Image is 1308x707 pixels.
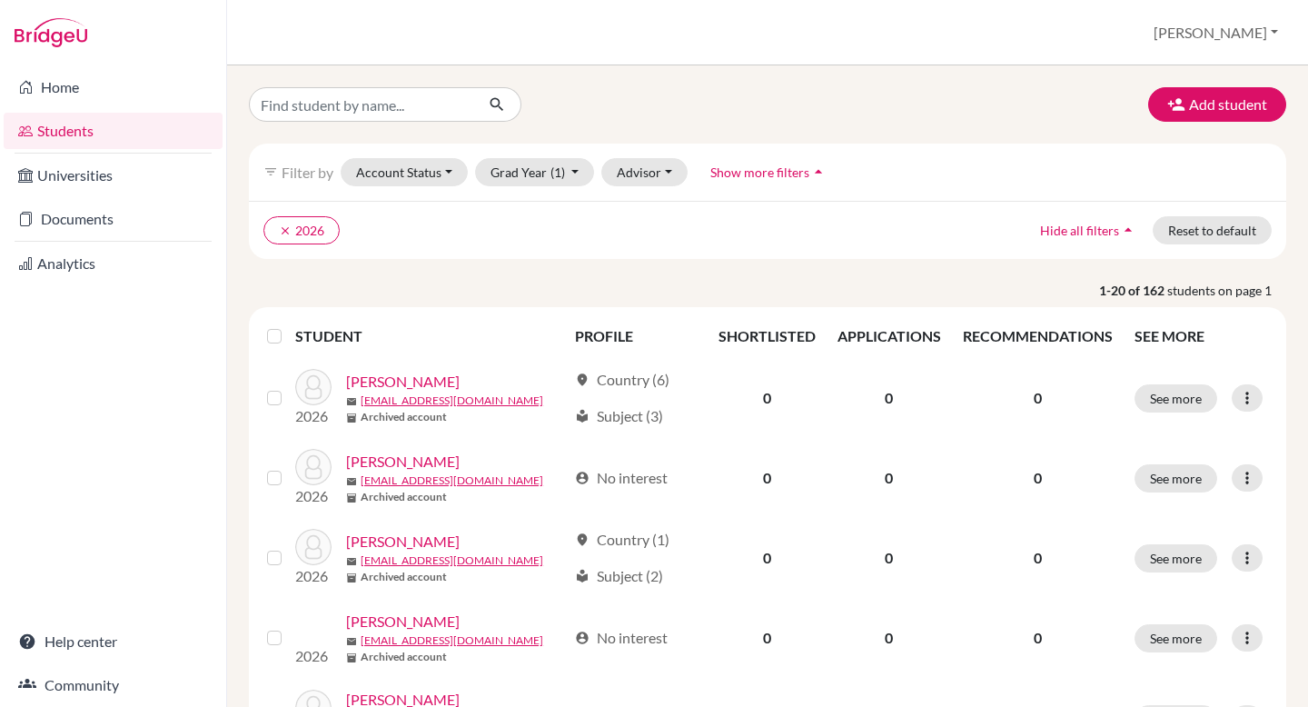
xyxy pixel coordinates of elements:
i: arrow_drop_up [809,163,827,181]
b: Archived account [361,489,447,505]
button: See more [1135,464,1217,493]
td: 0 [827,438,952,518]
b: Archived account [361,409,447,425]
button: Add student [1148,87,1286,122]
div: No interest [575,627,668,649]
th: SEE MORE [1124,314,1279,358]
a: [EMAIL_ADDRESS][DOMAIN_NAME] [361,393,543,409]
a: Help center [4,623,223,660]
span: mail [346,556,357,567]
span: account_circle [575,631,590,645]
div: No interest [575,467,668,489]
p: 2026 [295,405,332,427]
th: APPLICATIONS [827,314,952,358]
p: 0 [963,627,1113,649]
b: Archived account [361,649,447,665]
th: SHORTLISTED [708,314,827,358]
p: 2026 [295,645,332,667]
b: Archived account [361,569,447,585]
td: 0 [708,518,827,598]
a: Documents [4,201,223,237]
span: inventory_2 [346,413,357,423]
button: See more [1135,544,1217,573]
a: [EMAIL_ADDRESS][DOMAIN_NAME] [361,632,543,649]
button: Reset to default [1153,216,1272,244]
td: 0 [708,358,827,438]
p: 0 [963,467,1113,489]
i: clear [279,224,292,237]
button: [PERSON_NAME] [1145,15,1286,50]
img: Alessa, Abdullah [295,529,332,565]
div: Subject (2) [575,565,663,587]
button: Account Status [341,158,468,186]
a: Analytics [4,245,223,282]
span: Hide all filters [1040,223,1119,238]
strong: 1-20 of 162 [1099,281,1167,300]
span: mail [346,476,357,487]
span: mail [346,636,357,647]
p: 0 [963,547,1113,569]
span: students on page 1 [1167,281,1286,300]
span: inventory_2 [346,573,357,583]
div: Country (1) [575,529,669,551]
img: Bridge-U [15,18,87,47]
p: 0 [963,387,1113,409]
button: See more [1135,624,1217,652]
span: local_library [575,409,590,423]
a: [EMAIL_ADDRESS][DOMAIN_NAME] [361,553,543,569]
th: RECOMMENDATIONS [952,314,1124,358]
a: [EMAIL_ADDRESS][DOMAIN_NAME] [361,473,543,489]
button: Advisor [601,158,688,186]
i: filter_list [263,164,278,179]
td: 0 [827,518,952,598]
span: inventory_2 [346,652,357,663]
span: location_on [575,533,590,547]
div: Subject (3) [575,405,663,427]
th: STUDENT [295,314,564,358]
a: [PERSON_NAME] [346,531,460,553]
a: Community [4,667,223,703]
span: account_circle [575,471,590,485]
img: Acosta, Dominic [295,369,332,405]
p: 2026 [295,565,332,587]
span: Show more filters [710,164,809,180]
a: Students [4,113,223,149]
img: Albader, Joud [295,449,332,485]
button: clear2026 [263,216,340,244]
button: Show more filtersarrow_drop_up [695,158,843,186]
span: inventory_2 [346,493,357,503]
p: 2026 [295,485,332,507]
span: (1) [550,164,565,180]
a: [PERSON_NAME] [346,371,460,393]
span: location_on [575,373,590,387]
i: arrow_drop_up [1119,221,1137,239]
div: Country (6) [575,369,669,391]
a: [PERSON_NAME] [346,451,460,473]
span: Filter by [282,164,333,181]
a: [PERSON_NAME] [346,611,460,632]
span: mail [346,396,357,407]
td: 0 [708,438,827,518]
a: Home [4,69,223,105]
input: Find student by name... [249,87,474,122]
span: local_library [575,569,590,583]
button: Grad Year(1) [475,158,595,186]
img: Alessa, Mohammed [295,609,332,645]
button: See more [1135,384,1217,413]
button: Hide all filtersarrow_drop_up [1025,216,1153,244]
th: PROFILE [564,314,707,358]
a: Universities [4,157,223,194]
td: 0 [708,598,827,678]
td: 0 [827,598,952,678]
td: 0 [827,358,952,438]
